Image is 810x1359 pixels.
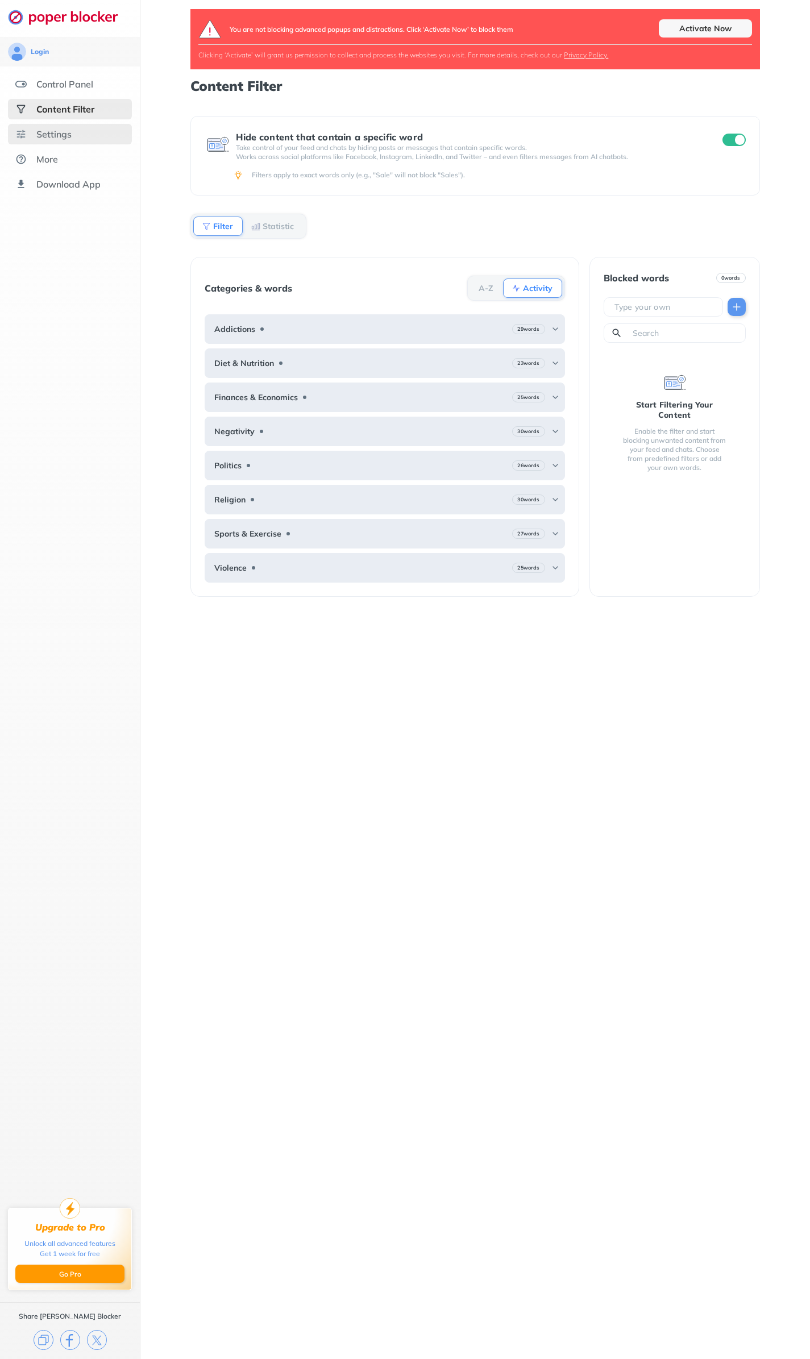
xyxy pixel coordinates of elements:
b: 0 words [721,274,741,282]
b: 27 words [517,530,539,538]
div: Settings [36,128,72,140]
img: facebook.svg [60,1330,80,1350]
div: Share [PERSON_NAME] Blocker [19,1312,121,1321]
img: avatar.svg [8,43,26,61]
img: download-app.svg [15,178,27,190]
input: Type your own [613,301,718,313]
input: Search [632,327,741,339]
div: Clicking ‘Activate’ will grant us permission to collect and process the websites you visit. For m... [198,51,751,59]
div: Hide content that contain a specific word [236,132,701,142]
div: Start Filtering Your Content [622,400,728,420]
div: Control Panel [36,78,93,90]
b: Negativity [214,427,255,436]
b: 29 words [517,325,539,333]
div: Content Filter [36,103,94,115]
b: Statistic [263,223,294,230]
b: 25 words [517,393,539,401]
img: about.svg [15,153,27,165]
a: Privacy Policy. [564,51,608,59]
img: upgrade-to-pro.svg [60,1198,80,1219]
img: copy.svg [34,1330,53,1350]
b: A-Z [479,285,493,292]
p: Works across social platforms like Facebook, Instagram, LinkedIn, and Twitter – and even filters ... [236,152,701,161]
b: 30 words [517,427,539,435]
img: features.svg [15,78,27,90]
div: Login [31,47,49,56]
b: Filter [213,223,233,230]
img: Statistic [251,222,260,231]
b: Sports & Exercise [214,529,281,538]
b: Violence [214,563,247,572]
img: social-selected.svg [15,103,27,115]
div: Get 1 week for free [40,1249,100,1259]
div: Activate Now [659,19,752,38]
img: Filter [202,222,211,231]
h1: Content Filter [190,78,759,93]
img: x.svg [87,1330,107,1350]
b: Religion [214,495,246,504]
img: Activity [512,284,521,293]
div: Download App [36,178,101,190]
button: Go Pro [15,1265,124,1283]
img: logo [198,19,222,39]
div: You are not blocking advanced popups and distractions. Click ‘Activate Now’ to block them [230,19,513,39]
b: Addictions [214,325,255,334]
b: 23 words [517,359,539,367]
div: Filters apply to exact words only (e.g., "Sale" will not block "Sales"). [252,171,743,180]
b: Activity [523,285,553,292]
div: Unlock all advanced features [24,1239,115,1249]
b: Diet & Nutrition [214,359,274,368]
div: Enable the filter and start blocking unwanted content from your feed and chats. Choose from prede... [622,427,728,472]
img: settings.svg [15,128,27,140]
b: 30 words [517,496,539,504]
p: Take control of your feed and chats by hiding posts or messages that contain specific words. [236,143,701,152]
div: More [36,153,58,165]
img: logo-webpage.svg [8,9,130,25]
div: Categories & words [205,283,292,293]
b: Politics [214,461,242,470]
div: Blocked words [604,273,669,283]
b: 25 words [517,564,539,572]
b: Finances & Economics [214,393,298,402]
b: 26 words [517,462,539,469]
div: Upgrade to Pro [35,1222,105,1233]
